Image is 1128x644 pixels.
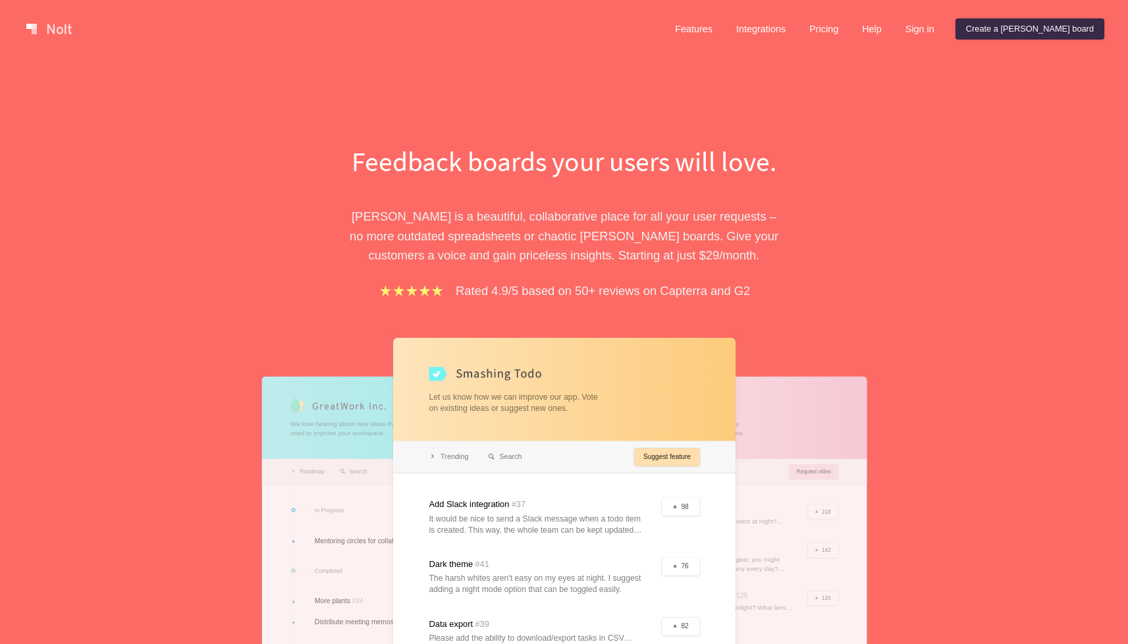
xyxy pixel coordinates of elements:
a: Help [851,18,892,40]
a: Integrations [726,18,796,40]
img: stars.b067e34983.png [378,283,445,298]
a: Create a [PERSON_NAME] board [955,18,1104,40]
p: Rated 4.9/5 based on 50+ reviews on Capterra and G2 [456,281,750,300]
a: Sign in [895,18,945,40]
a: Pricing [799,18,849,40]
a: Features [664,18,723,40]
p: [PERSON_NAME] is a beautiful, collaborative place for all your user requests – no more outdated s... [337,207,792,265]
h1: Feedback boards your users will love. [337,142,792,180]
